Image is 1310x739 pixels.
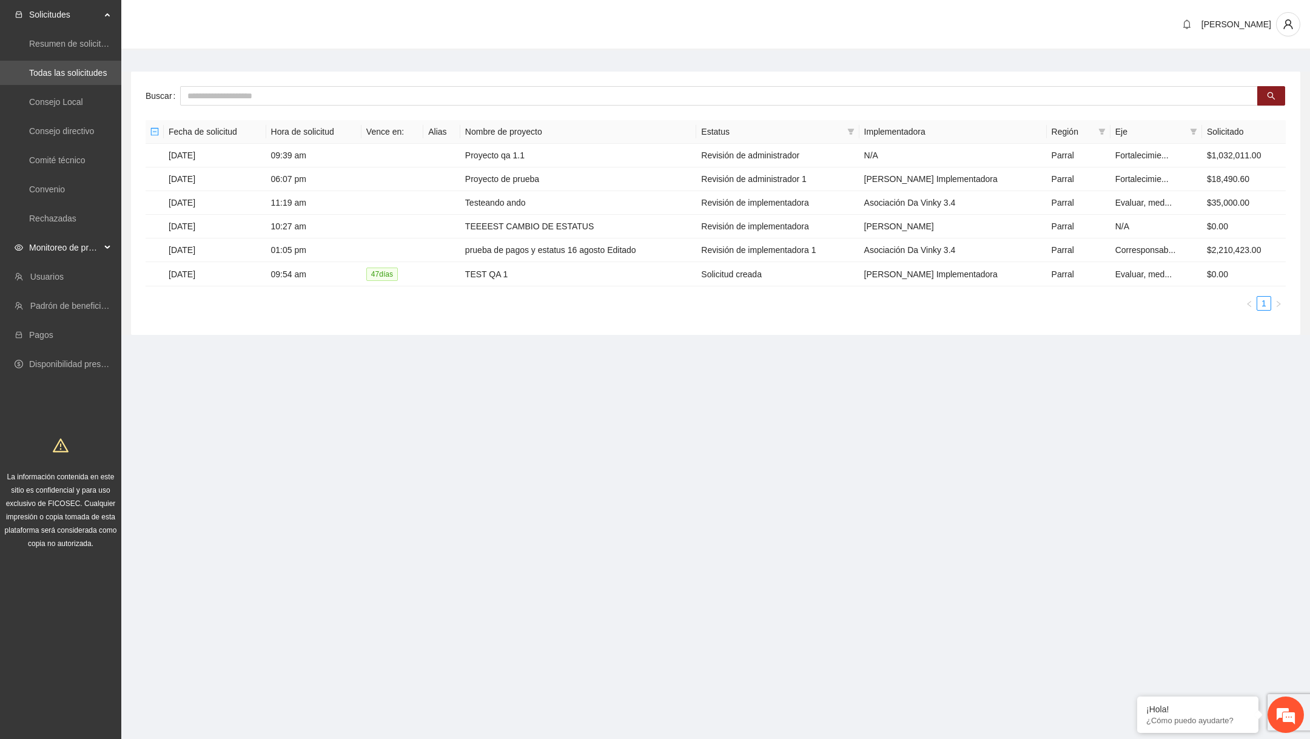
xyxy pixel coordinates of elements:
[1047,144,1110,167] td: Parral
[266,215,361,238] td: 10:27 am
[696,215,859,238] td: Revisión de implementadora
[1202,262,1286,286] td: $0.00
[460,191,696,215] td: Testeando ando
[1257,297,1271,310] a: 1
[164,238,266,262] td: [DATE]
[696,167,859,191] td: Revisión de administrador 1
[266,120,361,144] th: Hora de solicitud
[701,125,842,138] span: Estatus
[1115,269,1172,279] span: Evaluar, med...
[29,126,94,136] a: Consejo directivo
[460,215,696,238] td: TEEEEST CAMBIO DE ESTATUS
[1047,262,1110,286] td: Parral
[1202,238,1286,262] td: $2,210,423.00
[164,191,266,215] td: [DATE]
[1115,174,1169,184] span: Fortalecimie...
[1242,296,1257,311] li: Previous Page
[266,191,361,215] td: 11:19 am
[1202,167,1286,191] td: $18,490.60
[1177,15,1197,34] button: bell
[1110,215,1202,238] td: N/A
[1047,167,1110,191] td: Parral
[696,262,859,286] td: Solicitud creada
[1202,120,1286,144] th: Solicitado
[150,127,159,136] span: minus-square
[1267,92,1275,101] span: search
[845,123,857,141] span: filter
[1257,86,1285,106] button: search
[29,214,76,223] a: Rechazadas
[1115,245,1176,255] span: Corresponsab...
[859,167,1047,191] td: [PERSON_NAME] Implementadora
[696,238,859,262] td: Revisión de implementadora 1
[164,120,266,144] th: Fecha de solicitud
[164,144,266,167] td: [DATE]
[29,359,133,369] a: Disponibilidad presupuestal
[423,120,460,144] th: Alias
[1098,128,1106,135] span: filter
[847,128,855,135] span: filter
[29,68,107,78] a: Todas las solicitudes
[29,235,101,260] span: Monitoreo de proyectos
[53,437,69,453] span: warning
[146,86,180,106] label: Buscar
[1052,125,1093,138] span: Región
[859,191,1047,215] td: Asociación Da Vinky 3.4
[29,184,65,194] a: Convenio
[29,155,86,165] a: Comité técnico
[1115,125,1185,138] span: Eje
[1202,191,1286,215] td: $35,000.00
[29,39,166,49] a: Resumen de solicitudes por aprobar
[29,97,83,107] a: Consejo Local
[1202,215,1286,238] td: $0.00
[1271,296,1286,311] li: Next Page
[5,473,117,548] span: La información contenida en este sitio es confidencial y para uso exclusivo de FICOSEC. Cualquier...
[460,144,696,167] td: Proyecto qa 1.1
[1047,238,1110,262] td: Parral
[1187,123,1200,141] span: filter
[859,238,1047,262] td: Asociación Da Vinky 3.4
[460,262,696,286] td: TEST QA 1
[1202,144,1286,167] td: $1,032,011.00
[1115,150,1169,160] span: Fortalecimie...
[460,238,696,262] td: prueba de pagos y estatus 16 agosto Editado
[1146,716,1249,725] p: ¿Cómo puedo ayudarte?
[29,2,101,27] span: Solicitudes
[1242,296,1257,311] button: left
[859,120,1047,144] th: Implementadora
[164,215,266,238] td: [DATE]
[266,262,361,286] td: 09:54 am
[15,10,23,19] span: inbox
[30,272,64,282] a: Usuarios
[1146,704,1249,714] div: ¡Hola!
[30,301,119,311] a: Padrón de beneficiarios
[696,144,859,167] td: Revisión de administrador
[1276,12,1300,36] button: user
[366,268,398,281] span: 47 día s
[164,262,266,286] td: [DATE]
[1096,123,1108,141] span: filter
[460,167,696,191] td: Proyecto de prueba
[1275,300,1282,308] span: right
[859,262,1047,286] td: [PERSON_NAME] Implementadora
[1277,19,1300,30] span: user
[1257,296,1271,311] li: 1
[29,330,53,340] a: Pagos
[1190,128,1197,135] span: filter
[696,191,859,215] td: Revisión de implementadora
[1047,191,1110,215] td: Parral
[266,238,361,262] td: 01:05 pm
[1047,215,1110,238] td: Parral
[859,215,1047,238] td: [PERSON_NAME]
[1201,19,1271,29] span: [PERSON_NAME]
[1271,296,1286,311] button: right
[164,167,266,191] td: [DATE]
[266,144,361,167] td: 09:39 am
[1178,19,1196,29] span: bell
[266,167,361,191] td: 06:07 pm
[859,144,1047,167] td: N/A
[15,243,23,252] span: eye
[1115,198,1172,208] span: Evaluar, med...
[460,120,696,144] th: Nombre de proyecto
[1246,300,1253,308] span: left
